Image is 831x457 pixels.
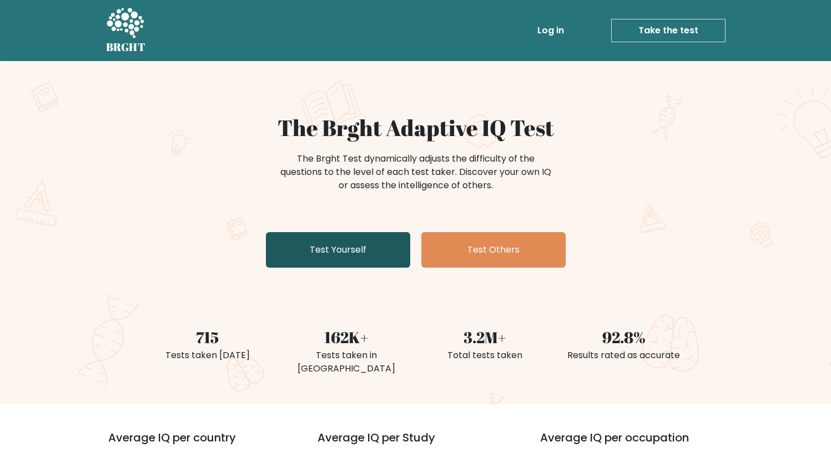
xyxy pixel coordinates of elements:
h5: BRGHT [106,41,146,54]
div: Results rated as accurate [561,349,687,362]
div: 162K+ [284,325,409,349]
div: 92.8% [561,325,687,349]
a: Test Others [421,232,566,268]
div: The Brght Test dynamically adjusts the difficulty of the questions to the level of each test take... [277,152,555,192]
div: 715 [145,325,270,349]
div: Tests taken in [GEOGRAPHIC_DATA] [284,349,409,375]
a: BRGHT [106,4,146,57]
h1: The Brght Adaptive IQ Test [145,114,687,141]
a: Test Yourself [266,232,410,268]
div: Tests taken [DATE] [145,349,270,362]
a: Take the test [611,19,726,42]
div: 3.2M+ [422,325,548,349]
div: Total tests taken [422,349,548,362]
a: Log in [533,19,568,42]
